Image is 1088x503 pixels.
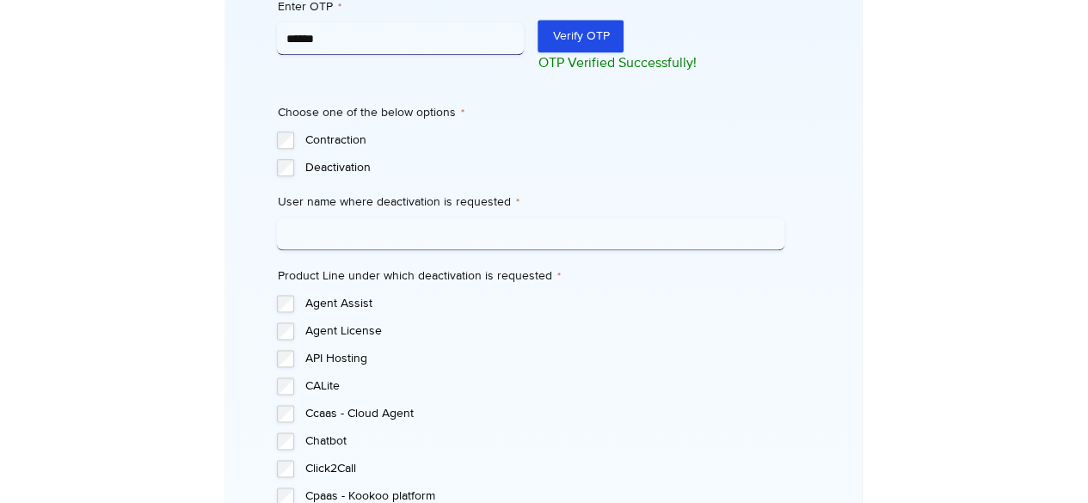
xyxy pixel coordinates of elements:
legend: Choose one of the below options [277,104,464,121]
label: Deactivation [304,159,784,176]
label: CALite [304,377,784,395]
label: Click2Call [304,460,784,477]
button: Verify OTP [538,20,624,52]
legend: Product Line under which deactivation is requested [277,267,560,285]
label: API Hosting [304,350,784,367]
label: Agent Assist [304,295,784,312]
label: Agent License [304,322,784,340]
label: User name where deactivation is requested [277,193,784,211]
label: Contraction [304,132,784,149]
p: OTP Verified Successfully! [538,52,784,73]
label: Ccaas - Cloud Agent [304,405,784,422]
label: Chatbot [304,432,784,450]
